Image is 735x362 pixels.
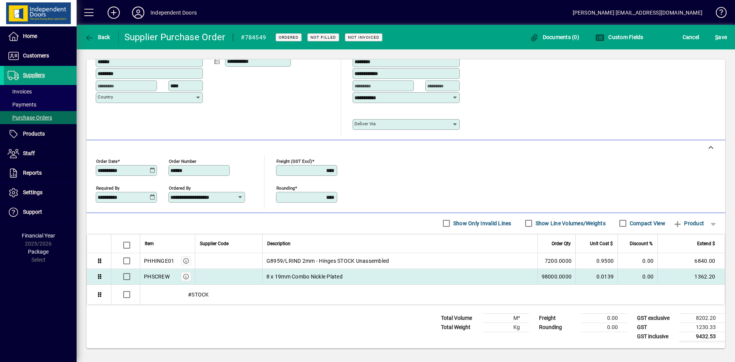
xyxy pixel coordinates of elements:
td: Kg [483,323,529,332]
app-page-header-button: Back [77,30,119,44]
td: 6840.00 [657,253,725,269]
label: Compact View [628,219,665,227]
span: Ordered [279,35,299,40]
span: Item [145,239,154,248]
a: Payments [4,98,77,111]
td: 8202.20 [679,313,725,323]
a: Settings [4,183,77,202]
span: Settings [23,189,42,195]
div: Independent Doors [150,7,197,19]
td: 9432.53 [679,332,725,341]
a: Support [4,203,77,222]
td: GST [633,323,679,332]
td: 0.0139 [575,269,617,285]
span: Package [28,249,49,255]
a: Reports [4,164,77,183]
span: Staff [23,150,35,156]
button: Back [83,30,112,44]
div: PHHINGE01 [144,257,174,265]
div: PHSCREW [144,273,170,280]
td: Total Volume [437,313,483,323]
td: 0.00 [617,253,657,269]
td: 0.00 [617,269,657,285]
span: Extend $ [697,239,715,248]
mat-label: Ordered by [169,185,191,190]
td: 1230.33 [679,323,725,332]
mat-label: Order date [96,158,118,164]
span: Home [23,33,37,39]
label: Show Line Volumes/Weights [534,219,606,227]
td: Rounding [535,323,581,332]
div: #784549 [241,31,266,44]
button: Profile [126,6,150,20]
td: 98000.0000 [537,269,576,285]
td: M³ [483,313,529,323]
button: Product [669,216,708,230]
a: Staff [4,144,77,163]
button: Documents (0) [528,30,581,44]
span: Purchase Orders [8,115,52,121]
span: Customers [23,52,49,59]
span: Custom Fields [595,34,644,40]
a: Products [4,124,77,144]
span: Suppliers [23,72,45,78]
span: Support [23,209,42,215]
div: Supplier Purchase Order [124,31,225,43]
td: 7200.0000 [537,253,576,269]
td: Freight [535,313,581,323]
span: Not Filled [310,35,336,40]
span: Payments [8,102,36,108]
span: Invoices [8,88,32,95]
mat-label: Order number [169,158,196,164]
span: Documents (0) [529,34,579,40]
div: #STOCK [140,285,725,305]
span: Unit Cost $ [590,239,613,248]
span: 8 x 19mm Combo Nickle Plated [266,273,343,280]
span: S [715,34,718,40]
span: Financial Year [22,233,55,239]
td: 1362.20 [657,269,725,285]
span: Description [267,239,291,248]
div: [PERSON_NAME] [EMAIL_ADDRESS][DOMAIN_NAME] [573,7,702,19]
td: 0.00 [581,313,627,323]
a: Knowledge Base [710,2,725,26]
button: Custom Fields [593,30,645,44]
mat-label: Deliver via [354,121,376,126]
mat-label: Freight (GST excl) [276,158,312,164]
button: Add [101,6,126,20]
button: Save [713,30,729,44]
button: Cancel [681,30,701,44]
a: Invoices [4,85,77,98]
td: 0.00 [581,323,627,332]
td: Total Weight [437,323,483,332]
span: Reports [23,170,42,176]
span: Cancel [683,31,699,43]
span: Discount % [630,239,653,248]
td: GST exclusive [633,313,679,323]
label: Show Only Invalid Lines [452,219,511,227]
span: G8959/LRIND 2mm - Hinges STOCK Unassembled [266,257,389,265]
mat-label: Required by [96,185,119,190]
mat-label: Country [98,94,113,100]
a: Home [4,27,77,46]
span: Back [85,34,110,40]
span: Supplier Code [200,239,229,248]
mat-label: Rounding [276,185,295,190]
td: GST inclusive [633,332,679,341]
a: Customers [4,46,77,66]
span: ave [715,31,727,43]
span: Product [673,217,704,229]
span: Products [23,131,45,137]
span: Order Qty [552,239,571,248]
a: Purchase Orders [4,111,77,124]
span: Not Invoiced [348,35,379,40]
td: 0.9500 [575,253,617,269]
